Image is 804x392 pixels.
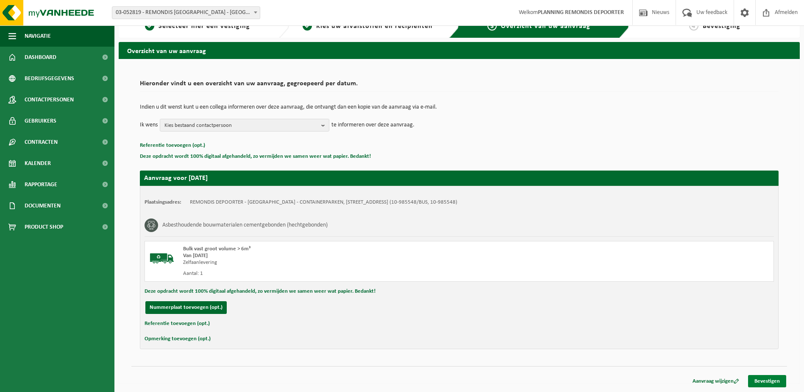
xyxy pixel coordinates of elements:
[162,218,328,232] h3: Asbesthoudende bouwmaterialen cementgebonden (hechtgebonden)
[331,119,415,132] p: te informeren over deze aanvraag.
[145,333,211,344] button: Opmerking toevoegen (opt.)
[164,119,318,132] span: Kies bestaand contactpersoon
[748,375,786,387] a: Bevestigen
[689,21,698,31] span: 4
[25,174,57,195] span: Rapportage
[25,25,51,47] span: Navigatie
[112,7,260,19] span: 03-052819 - REMONDIS WEST-VLAANDEREN - OOSTENDE
[25,216,63,238] span: Product Shop
[190,199,457,206] td: REMONDIS DEPOORTER - [GEOGRAPHIC_DATA] - CONTAINERPARKEN, [STREET_ADDRESS] (10-985548/BUS, 10-985...
[160,119,329,132] button: Kies bestaand contactpersoon
[25,89,74,110] span: Contactpersonen
[144,175,208,182] strong: Aanvraag voor [DATE]
[145,286,376,297] button: Deze opdracht wordt 100% digitaal afgehandeld, zo vermijden we samen weer wat papier. Bedankt!
[183,270,493,277] div: Aantal: 1
[145,318,210,329] button: Referentie toevoegen (opt.)
[112,6,260,19] span: 03-052819 - REMONDIS WEST-VLAANDEREN - OOSTENDE
[303,21,312,31] span: 2
[140,140,205,151] button: Referentie toevoegen (opt.)
[140,119,158,132] p: Ik wens
[25,47,56,68] span: Dashboard
[119,42,800,59] h2: Overzicht van uw aanvraag
[316,23,433,30] span: Kies uw afvalstoffen en recipiënten
[686,375,746,387] a: Aanvraag wijzigen
[183,246,250,252] span: Bulk vast groot volume > 6m³
[140,80,779,92] h2: Hieronder vindt u een overzicht van uw aanvraag, gegroepeerd per datum.
[25,110,56,132] span: Gebruikers
[145,301,227,314] button: Nummerplaat toevoegen (opt.)
[501,23,590,30] span: Overzicht van uw aanvraag
[703,23,740,30] span: Bevestiging
[25,153,51,174] span: Kalender
[183,253,208,258] strong: Van [DATE]
[145,199,181,205] strong: Plaatsingsadres:
[25,68,74,89] span: Bedrijfsgegevens
[140,151,371,162] button: Deze opdracht wordt 100% digitaal afgehandeld, zo vermijden we samen weer wat papier. Bedankt!
[123,21,272,31] a: 1Selecteer hier een vestiging
[145,21,154,31] span: 1
[140,104,779,110] p: Indien u dit wenst kunt u een collega informeren over deze aanvraag, die ontvangt dan een kopie v...
[487,21,497,31] span: 3
[25,195,61,216] span: Documenten
[159,23,250,30] span: Selecteer hier een vestiging
[538,9,624,16] strong: PLANNING REMONDIS DEPOORTER
[149,246,175,271] img: BL-SO-LV.png
[25,132,58,153] span: Contracten
[183,259,493,266] div: Zelfaanlevering
[293,21,442,31] a: 2Kies uw afvalstoffen en recipiënten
